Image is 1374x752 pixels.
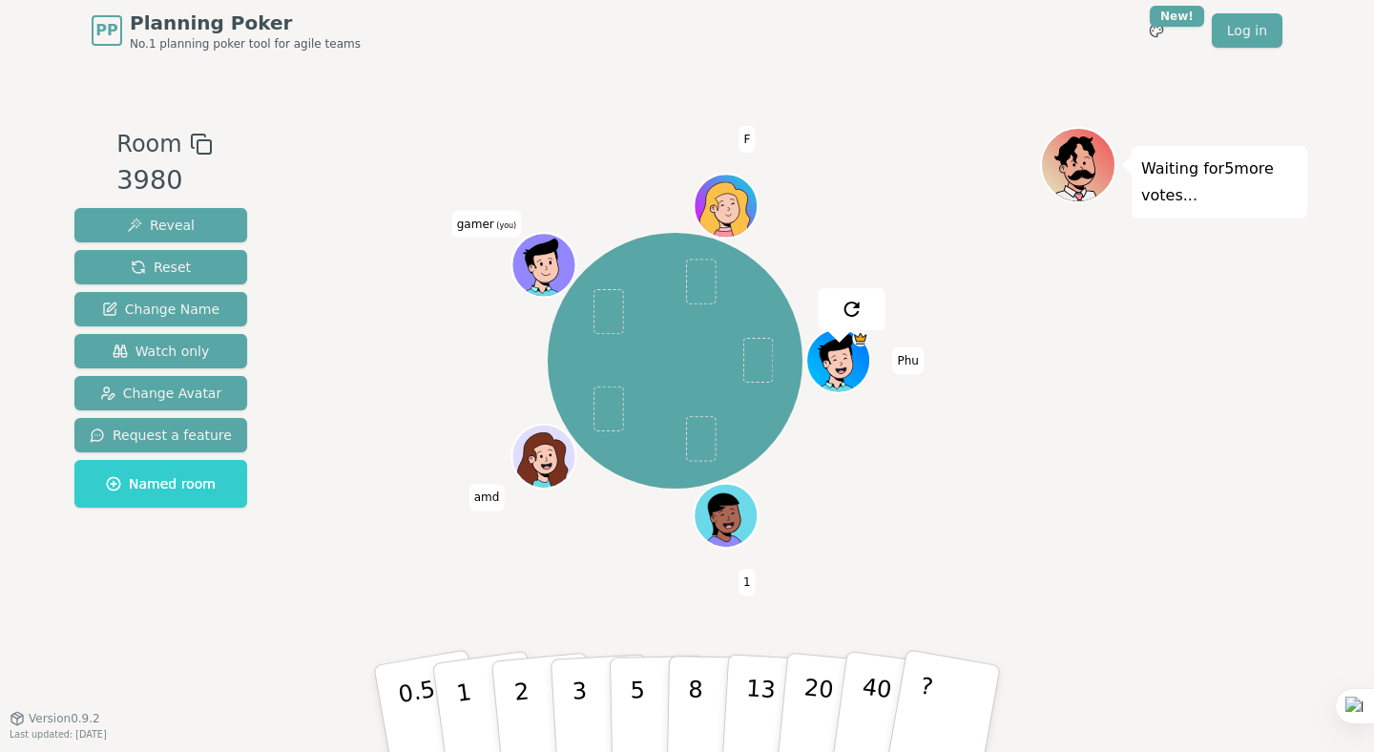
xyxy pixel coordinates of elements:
div: New! [1150,6,1204,27]
span: Request a feature [90,426,232,445]
button: Reveal [74,208,247,242]
a: Log in [1212,13,1282,48]
span: Watch only [113,342,210,361]
span: Named room [106,474,216,493]
span: Click to change your name [739,569,756,595]
button: Reset [74,250,247,284]
button: Version0.9.2 [10,711,100,726]
p: Waiting for 5 more votes... [1141,156,1298,209]
span: Planning Poker [130,10,361,36]
button: Named room [74,460,247,508]
span: PP [95,19,117,42]
button: Click to change your avatar [513,235,573,295]
span: (you) [494,220,517,229]
span: Reveal [127,216,195,235]
a: PPPlanning PokerNo.1 planning poker tool for agile teams [92,10,361,52]
span: No.1 planning poker tool for agile teams [130,36,361,52]
img: reset [840,298,863,321]
span: Phu is the host [852,330,868,346]
span: Last updated: [DATE] [10,729,107,740]
span: Click to change your name [469,484,505,511]
span: Click to change your name [452,210,521,237]
button: New! [1139,13,1174,48]
span: Room [116,127,181,161]
button: Change Avatar [74,376,247,410]
span: Change Name [102,300,219,319]
div: 3980 [116,161,212,200]
span: Change Avatar [100,384,222,403]
button: Request a feature [74,418,247,452]
span: Click to change your name [892,347,923,374]
span: Click to change your name [739,126,755,153]
button: Change Name [74,292,247,326]
button: Watch only [74,334,247,368]
span: Version 0.9.2 [29,711,100,726]
span: Reset [131,258,191,277]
